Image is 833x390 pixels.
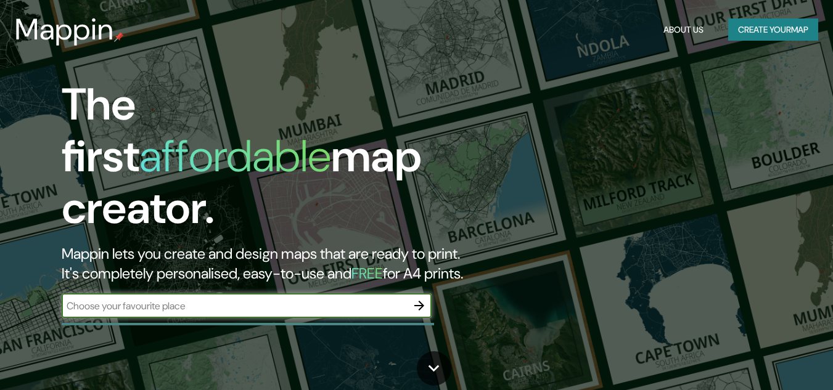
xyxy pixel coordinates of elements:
[139,128,331,185] h1: affordable
[62,244,478,283] h2: Mappin lets you create and design maps that are ready to print. It's completely personalised, eas...
[659,18,708,41] button: About Us
[62,299,407,313] input: Choose your favourite place
[62,79,478,244] h1: The first map creator.
[351,264,383,283] h5: FREE
[15,12,114,47] h3: Mappin
[114,32,124,42] img: mappin-pin
[728,18,818,41] button: Create yourmap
